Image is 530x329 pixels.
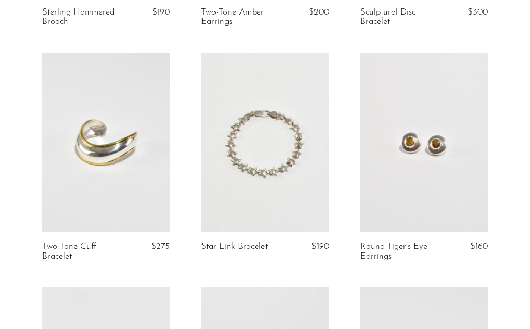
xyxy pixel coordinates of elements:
[468,8,488,17] span: $300
[201,242,268,251] a: Star Link Bracelet
[360,242,444,261] a: Round Tiger's Eye Earrings
[42,242,125,261] a: Two-Tone Cuff Bracelet
[152,8,170,17] span: $190
[309,8,329,17] span: $200
[201,8,284,27] a: Two-Tone Amber Earrings
[360,8,444,27] a: Sculptural Disc Bracelet
[311,242,329,251] span: $190
[151,242,170,251] span: $275
[42,8,125,27] a: Sterling Hammered Brooch
[470,242,488,251] span: $160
